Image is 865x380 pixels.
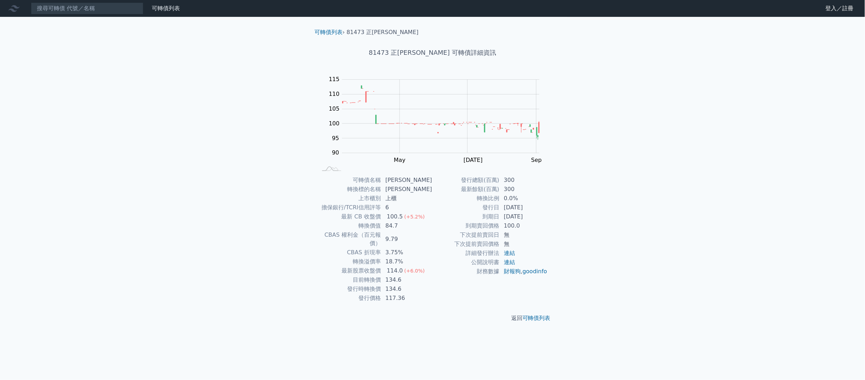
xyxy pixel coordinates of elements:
[317,221,381,230] td: 轉換價值
[317,194,381,203] td: 上市櫃別
[504,268,521,275] a: 財報狗
[433,240,500,249] td: 下次提前賣回價格
[381,294,433,303] td: 117.36
[522,315,551,321] a: 可轉債列表
[314,29,343,35] a: 可轉債列表
[531,157,542,163] tspan: Sep
[504,259,515,266] a: 連結
[385,267,404,275] div: 114.0
[394,157,406,163] tspan: May
[433,185,500,194] td: 最新餘額(百萬)
[404,268,425,274] span: (+6.0%)
[522,268,547,275] a: goodinfo
[433,212,500,221] td: 到期日
[433,203,500,212] td: 發行日
[329,76,340,83] tspan: 115
[381,284,433,294] td: 134.6
[317,203,381,212] td: 擔保銀行/TCRI信用評等
[314,28,345,37] li: ›
[433,249,500,258] td: 詳細發行辦法
[317,257,381,266] td: 轉換溢價率
[433,230,500,240] td: 下次提前賣回日
[381,275,433,284] td: 134.6
[317,294,381,303] td: 發行價格
[404,214,425,220] span: (+5.2%)
[500,212,548,221] td: [DATE]
[332,135,339,142] tspan: 95
[381,176,433,185] td: [PERSON_NAME]
[31,2,143,14] input: 搜尋可轉債 代號／名稱
[433,176,500,185] td: 發行總額(百萬)
[381,230,433,248] td: 9.79
[317,284,381,294] td: 發行時轉換價
[385,212,404,221] div: 100.5
[381,185,433,194] td: [PERSON_NAME]
[152,5,180,12] a: 可轉債列表
[381,248,433,257] td: 3.75%
[317,266,381,275] td: 最新股票收盤價
[317,275,381,284] td: 目前轉換價
[500,230,548,240] td: 無
[500,267,548,276] td: ,
[433,267,500,276] td: 財務數據
[381,221,433,230] td: 84.7
[504,250,515,256] a: 連結
[317,176,381,185] td: 可轉債名稱
[381,194,433,203] td: 上櫃
[433,194,500,203] td: 轉換比例
[317,185,381,194] td: 轉換標的名稱
[329,91,340,97] tspan: 110
[325,76,550,163] g: Chart
[500,185,548,194] td: 300
[309,314,556,322] p: 返回
[329,105,340,112] tspan: 105
[500,194,548,203] td: 0.0%
[329,120,340,127] tspan: 100
[381,203,433,212] td: 6
[309,48,556,58] h1: 81473 正[PERSON_NAME] 可轉債詳細資訊
[820,3,859,14] a: 登入／註冊
[317,212,381,221] td: 最新 CB 收盤價
[500,221,548,230] td: 100.0
[500,240,548,249] td: 無
[433,258,500,267] td: 公開說明書
[317,248,381,257] td: CBAS 折現率
[500,203,548,212] td: [DATE]
[500,176,548,185] td: 300
[830,346,865,380] div: 聊天小工具
[433,221,500,230] td: 到期賣回價格
[332,149,339,156] tspan: 90
[347,28,419,37] li: 81473 正[PERSON_NAME]
[830,346,865,380] iframe: Chat Widget
[381,257,433,266] td: 18.7%
[317,230,381,248] td: CBAS 權利金（百元報價）
[464,157,483,163] tspan: [DATE]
